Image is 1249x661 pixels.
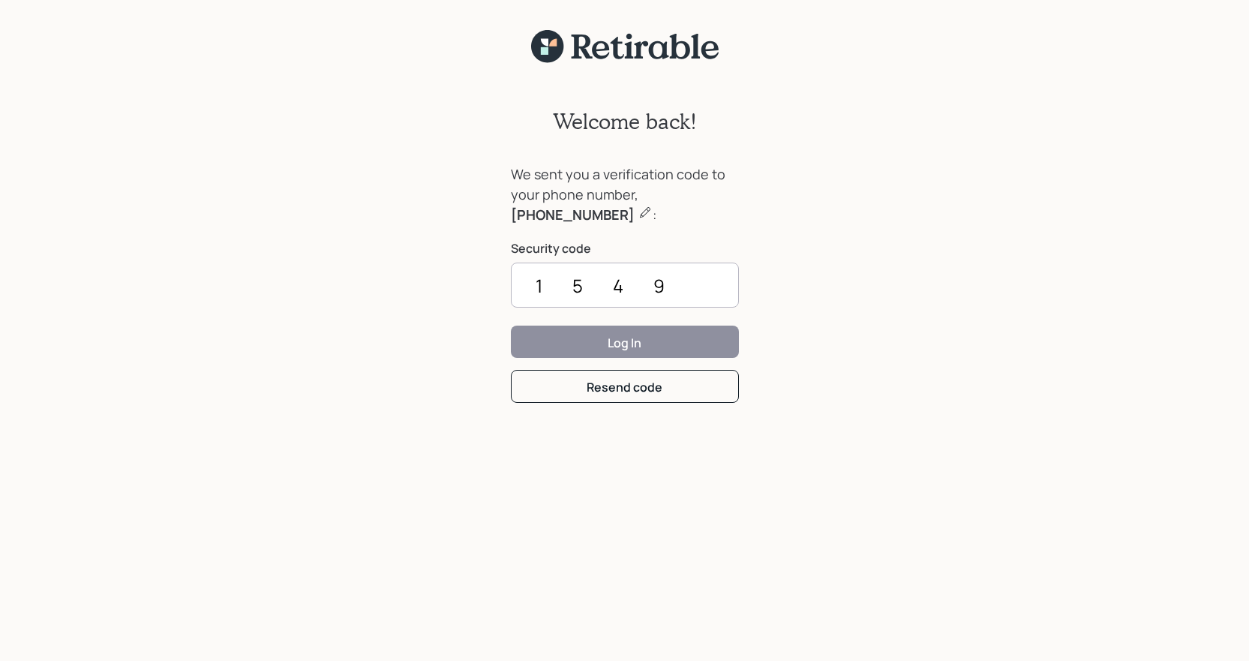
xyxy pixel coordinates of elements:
[608,335,641,351] div: Log In
[511,370,739,402] button: Resend code
[511,206,635,224] b: [PHONE_NUMBER]
[511,326,739,358] button: Log In
[553,109,697,134] h2: Welcome back!
[587,379,662,395] div: Resend code
[511,240,739,257] label: Security code
[511,263,739,308] input: ••••
[511,164,739,225] div: We sent you a verification code to your phone number, :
